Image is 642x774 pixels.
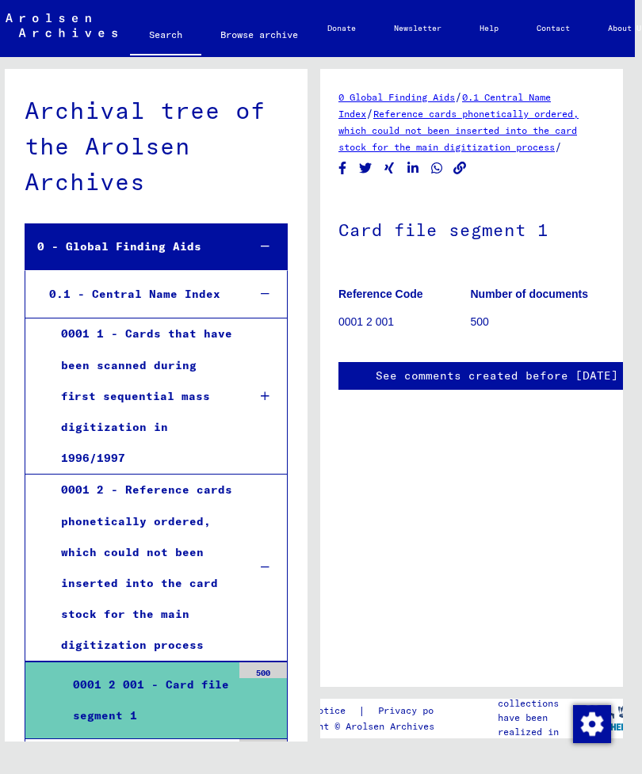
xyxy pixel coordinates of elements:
[201,16,317,54] a: Browse archive
[455,90,462,104] span: /
[338,288,423,300] b: Reference Code
[334,158,351,178] button: Share on Facebook
[376,368,618,384] a: See comments created before [DATE]
[338,91,455,103] a: 0 Global Finding Aids
[6,13,117,37] img: Arolsen_neg.svg
[381,158,398,178] button: Share on Xing
[405,158,422,178] button: Share on LinkedIn
[452,158,468,178] button: Copy link
[239,662,287,678] div: 500
[279,719,475,734] p: Copyright © Arolsen Archives, 2021
[49,318,235,474] div: 0001 1 - Cards that have been scanned during first sequential mass digitization in 1996/1997
[375,10,460,48] a: Newsletter
[471,288,589,300] b: Number of documents
[366,106,373,120] span: /
[573,705,611,743] img: Change consent
[130,16,201,57] a: Search
[49,475,235,661] div: 0001 2 - Reference cards phonetically ordered, which could not been inserted into the card stock ...
[518,10,589,48] a: Contact
[338,314,470,330] p: 0001 2 001
[25,231,235,262] div: 0 - Global Finding Aids
[555,139,562,154] span: /
[460,10,518,48] a: Help
[279,703,475,719] div: |
[25,93,288,200] div: Archival tree of the Arolsen Archives
[338,193,602,263] h1: Card file segment 1
[498,711,586,768] p: have been realized in partnership with
[308,10,375,48] a: Donate
[239,739,287,755] div: 500
[37,279,235,310] div: 0.1 - Central Name Index
[471,314,602,330] p: 500
[429,158,445,178] button: Share on WhatsApp
[61,669,231,731] div: 0001 2 001 - Card file segment 1
[357,158,374,178] button: Share on Twitter
[338,108,579,153] a: Reference cards phonetically ordered, which could not been inserted into the card stock for the m...
[365,703,475,719] a: Privacy policy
